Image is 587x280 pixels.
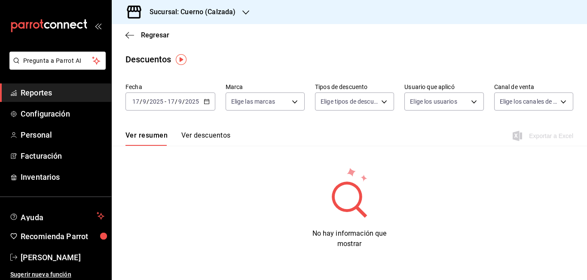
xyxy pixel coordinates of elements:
span: Personal [21,129,104,141]
button: Pregunta a Parrot AI [9,52,106,70]
span: Configuración [21,108,104,120]
a: Pregunta a Parrot AI [6,62,106,71]
label: Fecha [125,84,215,90]
label: Marca [226,84,305,90]
input: ---- [185,98,199,105]
div: Descuentos [125,53,171,66]
label: Tipos de descuento [315,84,394,90]
div: navigation tabs [125,131,230,146]
input: -- [167,98,175,105]
input: -- [132,98,140,105]
span: Inventarios [21,171,104,183]
span: Elige tipos de descuento [321,97,378,106]
span: Reportes [21,87,104,98]
span: Sugerir nueva función [10,270,104,279]
span: Elige las marcas [231,97,275,106]
span: No hay información que mostrar [312,229,387,248]
span: Pregunta a Parrot AI [23,56,92,65]
span: Regresar [141,31,169,39]
span: / [140,98,142,105]
input: -- [178,98,182,105]
button: open_drawer_menu [95,22,101,29]
span: Elige los usuarios [410,97,457,106]
input: ---- [149,98,164,105]
label: Usuario que aplicó [404,84,483,90]
span: / [175,98,177,105]
span: / [147,98,149,105]
span: [PERSON_NAME] [21,252,104,263]
span: - [165,98,166,105]
span: / [182,98,185,105]
button: Regresar [125,31,169,39]
span: Recomienda Parrot [21,231,104,242]
button: Ver descuentos [181,131,230,146]
span: Facturación [21,150,104,162]
label: Canal de venta [494,84,573,90]
input: -- [142,98,147,105]
span: Ayuda [21,211,93,221]
span: Elige los canales de venta [500,97,557,106]
img: Tooltip marker [176,54,186,65]
h3: Sucursal: Cuerno (Calzada) [143,7,235,17]
button: Ver resumen [125,131,168,146]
